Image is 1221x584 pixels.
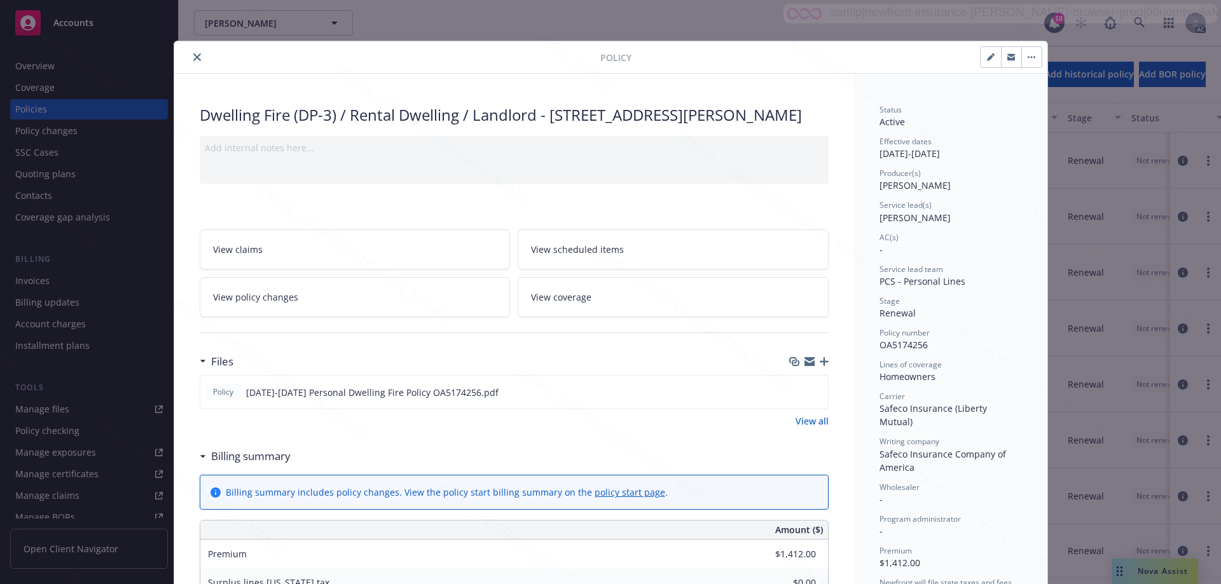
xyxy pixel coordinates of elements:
span: Premium [880,545,912,556]
span: Service lead team [880,264,943,275]
a: View coverage [518,277,829,317]
div: Billing summary [200,448,291,465]
span: - [880,525,883,537]
div: Dwelling Fire (DP-3) / Rental Dwelling / Landlord - [STREET_ADDRESS][PERSON_NAME] [200,104,829,126]
span: - [880,493,883,505]
div: [DATE] - [DATE] [880,136,1022,160]
span: OA5174256 [880,339,928,351]
span: Status [880,104,902,115]
span: Renewal [880,307,916,319]
span: Wholesaler [880,482,920,492]
span: View claims [213,243,263,256]
span: Producer(s) [880,168,921,179]
span: View policy changes [213,290,298,304]
input: 0.00 [741,545,824,564]
span: Program administrator [880,513,961,524]
a: policy start page [595,486,665,498]
span: Policy number [880,327,930,338]
span: [DATE]-[DATE] Personal Dwelling Fire Policy OA5174256.pdf [246,386,499,399]
span: View coverage [531,290,591,304]
span: Service lead(s) [880,200,932,210]
span: Writing company [880,436,939,447]
span: Effective dates [880,136,932,147]
button: close [190,50,205,65]
span: Policy [210,386,236,398]
span: Policy [600,51,631,64]
span: Stage [880,295,900,306]
a: View policy changes [200,277,511,317]
span: [PERSON_NAME] [880,179,951,191]
span: Safeco Insurance Company of America [880,448,1009,473]
div: Homeowners [880,370,1022,383]
span: Safeco Insurance (Liberty Mutual) [880,402,990,428]
h3: Billing summary [211,448,291,465]
span: AC(s) [880,232,899,243]
span: Lines of coverage [880,359,942,370]
a: View all [796,414,829,428]
span: Active [880,116,905,128]
span: - [880,243,883,255]
div: Billing summary includes policy changes. View the policy start billing summary on the . [226,486,668,499]
button: preview file [811,386,823,399]
span: View scheduled items [531,243,624,256]
button: download file [791,386,801,399]
span: Premium [208,548,247,560]
span: Amount ($) [775,523,823,536]
span: PCS - Personal Lines [880,275,965,287]
div: Files [200,353,233,370]
div: Add internal notes here... [205,141,824,154]
a: View scheduled items [518,229,829,269]
span: [PERSON_NAME] [880,212,951,224]
a: View claims [200,229,511,269]
h3: Files [211,353,233,370]
span: Carrier [880,391,905,402]
span: $1,412.00 [880,557,920,569]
